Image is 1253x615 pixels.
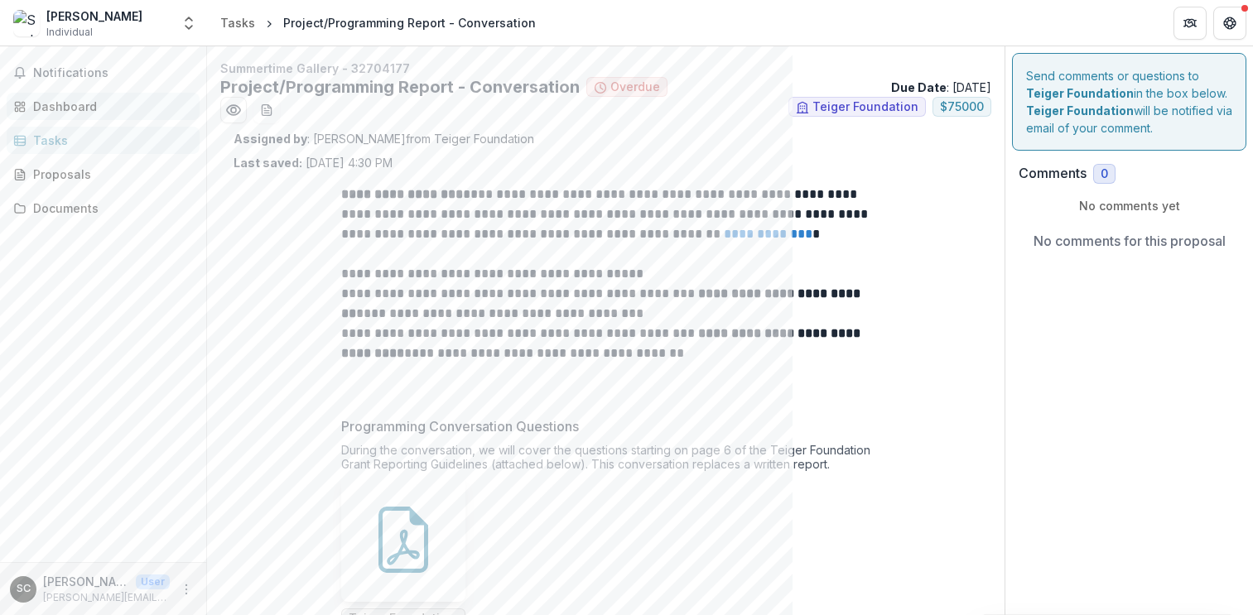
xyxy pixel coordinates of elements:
[177,7,200,40] button: Open entity switcher
[7,195,200,222] a: Documents
[136,574,170,589] p: User
[7,60,200,86] button: Notifications
[33,98,186,115] div: Dashboard
[220,97,247,123] button: Preview 9f57a209-7a4a-4a70-8253-077dc9cffbee.pdf
[283,14,536,31] div: Project/Programming Report - Conversation
[341,443,871,478] div: During the conversation, we will cover the questions starting on page 6 of the Teiger Foundation ...
[220,60,991,77] p: Summertime Gallery - 32704177
[891,79,991,96] p: : [DATE]
[214,11,542,35] nav: breadcrumb
[610,80,660,94] span: Overdue
[7,161,200,188] a: Proposals
[1026,86,1134,100] strong: Teiger Foundation
[176,579,196,599] button: More
[940,100,984,114] span: $ 75000
[812,100,918,114] span: Teiger Foundation
[220,14,255,31] div: Tasks
[33,132,186,149] div: Tasks
[43,590,170,605] p: [PERSON_NAME][EMAIL_ADDRESS][DOMAIN_NAME]
[7,127,200,154] a: Tasks
[33,66,193,80] span: Notifications
[33,199,186,217] div: Documents
[1034,231,1226,251] p: No comments for this proposal
[341,416,579,436] p: Programming Conversation Questions
[1173,7,1207,40] button: Partners
[214,11,262,35] a: Tasks
[253,97,280,123] button: download-word-button
[234,132,307,146] strong: Assigned by
[891,80,947,94] strong: Due Date
[234,130,978,147] p: : [PERSON_NAME] from Teiger Foundation
[1019,166,1087,181] h2: Comments
[1012,53,1246,151] div: Send comments or questions to in the box below. will be notified via email of your comment.
[46,7,142,25] div: [PERSON_NAME]
[1019,197,1240,214] p: No comments yet
[7,93,200,120] a: Dashboard
[17,584,31,594] div: SOPHIA COSMADOPOULOS
[33,166,186,183] div: Proposals
[1213,7,1246,40] button: Get Help
[46,25,93,40] span: Individual
[1101,167,1108,181] span: 0
[220,77,580,97] h2: Project/Programming Report - Conversation
[43,573,129,590] p: [PERSON_NAME]
[1026,103,1134,118] strong: Teiger Foundation
[234,156,302,170] strong: Last saved:
[234,154,393,171] p: [DATE] 4:30 PM
[13,10,40,36] img: Sophia Cosmadopoulos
